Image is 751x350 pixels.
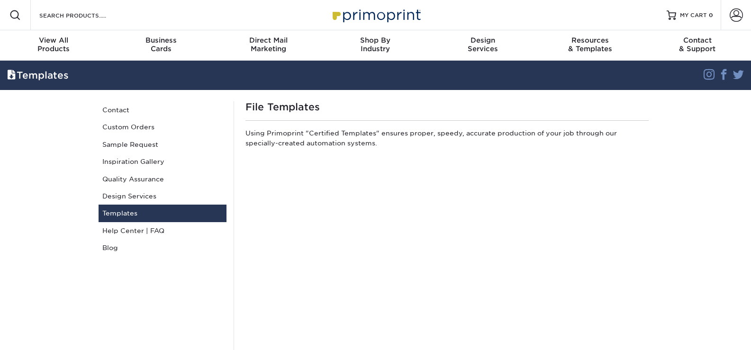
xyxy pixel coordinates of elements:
span: 0 [709,12,713,18]
span: MY CART [680,11,707,19]
a: Contact& Support [644,30,751,61]
a: Resources& Templates [536,30,643,61]
div: & Support [644,36,751,53]
a: Custom Orders [99,118,226,135]
a: Contact [99,101,226,118]
a: Direct MailMarketing [215,30,322,61]
a: Sample Request [99,136,226,153]
span: Resources [536,36,643,45]
div: Industry [322,36,429,53]
h1: File Templates [245,101,649,113]
span: Direct Mail [215,36,322,45]
span: Business [107,36,214,45]
a: Templates [99,205,226,222]
div: Marketing [215,36,322,53]
img: Primoprint [328,5,423,25]
div: Cards [107,36,214,53]
div: Services [429,36,536,53]
a: Shop ByIndustry [322,30,429,61]
p: Using Primoprint "Certified Templates" ensures proper, speedy, accurate production of your job th... [245,128,649,152]
a: Help Center | FAQ [99,222,226,239]
input: SEARCH PRODUCTS..... [38,9,131,21]
span: Contact [644,36,751,45]
span: Design [429,36,536,45]
a: Design Services [99,188,226,205]
span: Shop By [322,36,429,45]
div: & Templates [536,36,643,53]
a: Blog [99,239,226,256]
a: BusinessCards [107,30,214,61]
a: DesignServices [429,30,536,61]
a: Quality Assurance [99,171,226,188]
a: Inspiration Gallery [99,153,226,170]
